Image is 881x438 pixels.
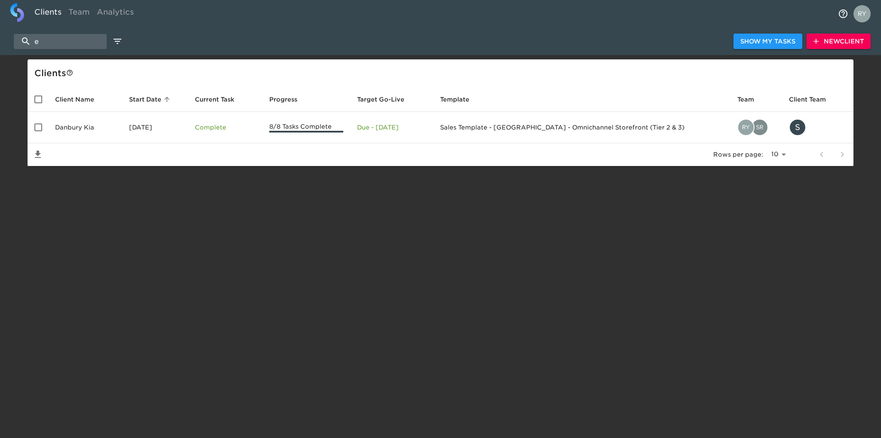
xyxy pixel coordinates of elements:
[110,34,125,49] button: edit
[28,144,48,165] button: Save List
[807,34,871,49] button: NewClient
[813,36,864,47] span: New Client
[65,3,93,24] a: Team
[357,94,404,105] span: Calculated based on the start date and the duration of all Tasks contained in this Hub.
[740,36,795,47] span: Show My Tasks
[833,3,853,24] button: notifications
[713,150,763,159] p: Rows per page:
[129,94,173,105] span: Start Date
[853,5,871,22] img: Profile
[14,34,107,49] input: search
[262,112,350,143] td: 8/8 Tasks Complete
[737,94,765,105] span: Team
[767,148,789,161] select: rows per page
[752,120,767,135] img: srihetha.malgani@cdk.com
[66,69,73,76] svg: This is a list of all of your clients and clients shared with you
[28,87,853,166] table: enhanced table
[738,120,754,135] img: ryan.dale@roadster.com
[195,123,256,132] p: Complete
[55,94,105,105] span: Client Name
[737,119,775,136] div: ryan.dale@roadster.com, srihetha.malgani@cdk.com
[93,3,137,24] a: Analytics
[789,94,837,105] span: Client Team
[789,119,847,136] div: ssinardi@danburyauto.com
[357,123,427,132] p: Due - [DATE]
[10,3,24,22] img: logo
[31,3,65,24] a: Clients
[733,34,802,49] button: Show My Tasks
[48,112,122,143] td: Danbury Kia
[269,94,308,105] span: Progress
[34,66,850,80] div: Client s
[195,94,246,105] span: Current Task
[789,119,806,136] div: S
[195,94,234,105] span: This is the next Task in this Hub that should be completed
[440,94,481,105] span: Template
[357,94,416,105] span: Target Go-Live
[433,112,730,143] td: Sales Template - [GEOGRAPHIC_DATA] - Omnichannel Storefront (Tier 2 & 3)
[122,112,188,143] td: [DATE]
